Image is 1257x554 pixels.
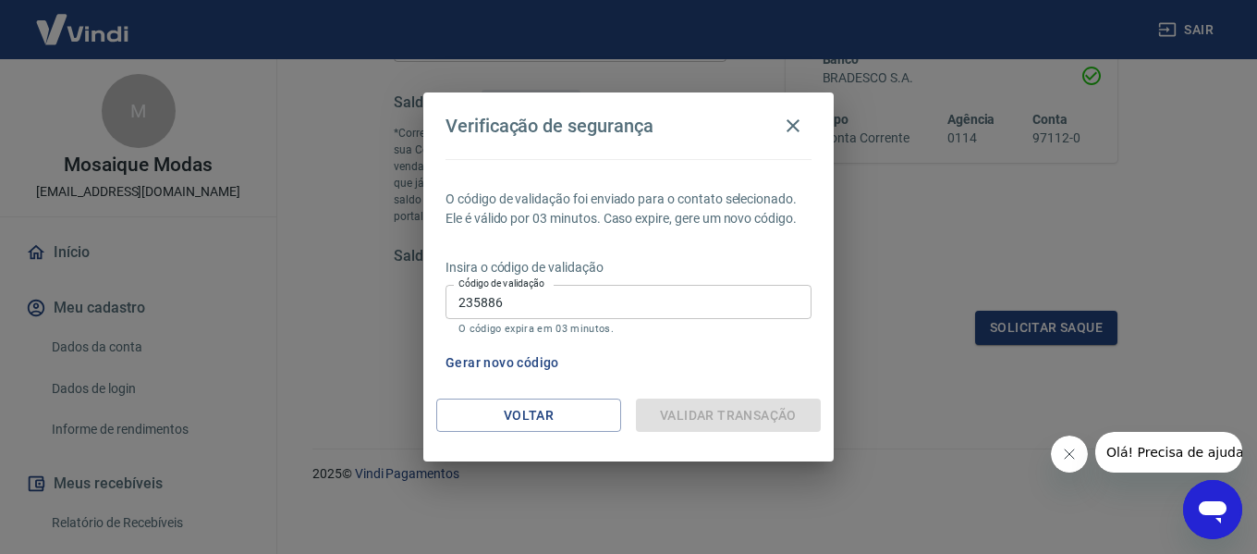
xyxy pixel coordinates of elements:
iframe: Mensagem da empresa [1095,432,1242,473]
p: O código expira em 03 minutos. [458,323,799,335]
button: Voltar [436,399,621,433]
p: O código de validação foi enviado para o contato selecionado. Ele é válido por 03 minutos. Caso e... [445,190,812,228]
label: Código de validação [458,277,544,290]
p: Insira o código de validação [445,258,812,277]
span: Olá! Precisa de ajuda? [11,13,155,28]
button: Gerar novo código [438,346,567,380]
h4: Verificação de segurança [445,115,653,137]
iframe: Fechar mensagem [1051,436,1088,473]
iframe: Botão para abrir a janela de mensagens [1183,480,1242,539]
